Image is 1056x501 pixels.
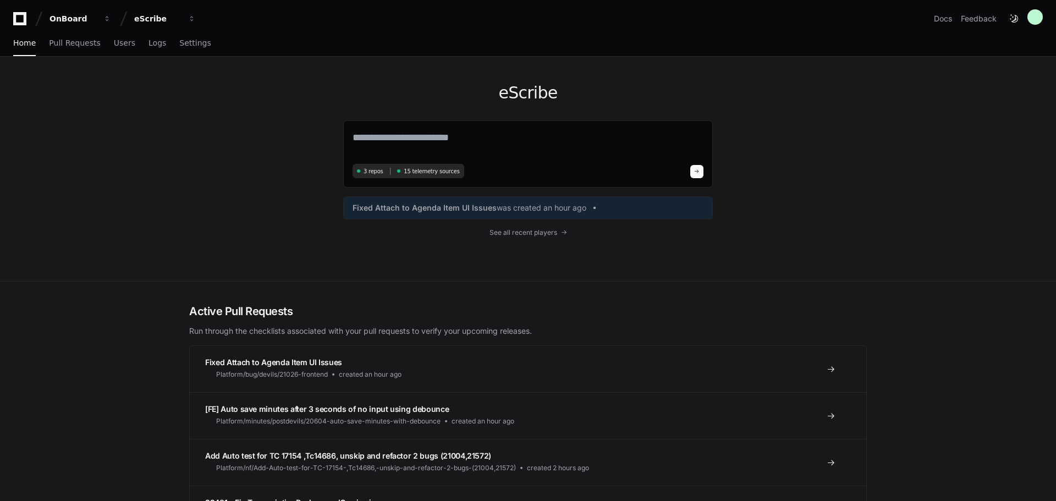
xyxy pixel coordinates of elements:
span: Pull Requests [49,40,100,46]
a: Logs [148,31,166,56]
span: See all recent players [490,228,557,237]
div: eScribe [134,13,182,24]
div: OnBoard [50,13,97,24]
span: 3 repos [364,167,383,175]
span: created an hour ago [452,417,514,426]
a: See all recent players [343,228,713,237]
span: Platform/bug/devils/21026-frontend [216,370,328,379]
a: Settings [179,31,211,56]
span: Platform/minutes/postdevils/20604-auto-save-minutes-with-debounce [216,417,441,426]
a: Fixed Attach to Agenda Item UI IssuesPlatform/bug/devils/21026-frontendcreated an hour ago [190,346,866,392]
span: Fixed Attach to Agenda Item UI Issues [205,357,342,367]
span: Home [13,40,36,46]
button: eScribe [130,9,200,29]
span: created 2 hours ago [527,464,589,472]
a: Fixed Attach to Agenda Item UI Issueswas created an hour ago [353,202,703,213]
a: Home [13,31,36,56]
span: [FE] Auto save minutes after 3 seconds of no input using debounce [205,404,449,414]
a: Users [114,31,135,56]
span: created an hour ago [339,370,402,379]
span: Add Auto test for TC 17154 ,Tc14686, unskip and refactor 2 bugs (21004,21572) [205,451,491,460]
h2: Active Pull Requests [189,304,867,319]
span: Fixed Attach to Agenda Item UI Issues [353,202,497,213]
span: 15 telemetry sources [404,167,459,175]
button: OnBoard [45,9,116,29]
a: [FE] Auto save minutes after 3 seconds of no input using debouncePlatform/minutes/postdevils/2060... [190,392,866,439]
span: Settings [179,40,211,46]
a: Docs [934,13,952,24]
span: Users [114,40,135,46]
span: was created an hour ago [497,202,586,213]
p: Run through the checklists associated with your pull requests to verify your upcoming releases. [189,326,867,337]
a: Add Auto test for TC 17154 ,Tc14686, unskip and refactor 2 bugs (21004,21572)Platform/nf/Add-Auto... [190,439,866,486]
h1: eScribe [343,83,713,103]
a: Pull Requests [49,31,100,56]
span: Platform/nf/Add-Auto-test-for-TC-17154-,Tc14686,-unskip-and-refactor-2-bugs-(21004,21572) [216,464,516,472]
span: Logs [148,40,166,46]
button: Feedback [961,13,997,24]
